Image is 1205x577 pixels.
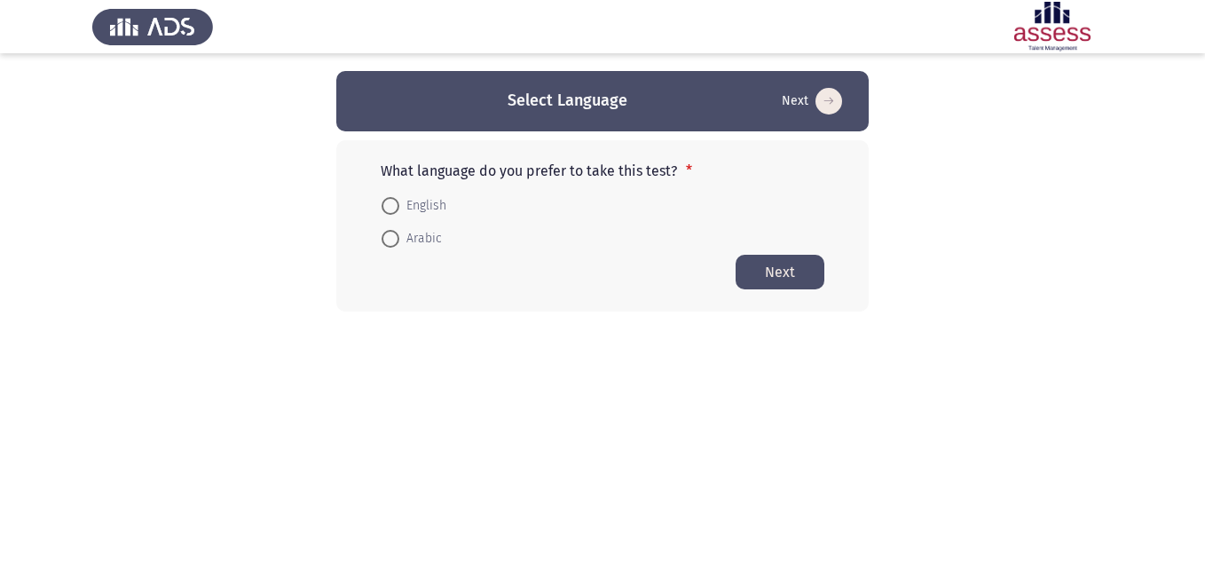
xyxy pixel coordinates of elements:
button: Start assessment [776,87,847,115]
button: Start assessment [736,255,824,289]
img: Assess Talent Management logo [92,2,213,51]
span: English [399,195,446,217]
img: Assessment logo of ASSESS Employability - EBI [992,2,1113,51]
span: Arabic [399,228,442,249]
p: What language do you prefer to take this test? [381,162,824,179]
h3: Select Language [508,90,627,112]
